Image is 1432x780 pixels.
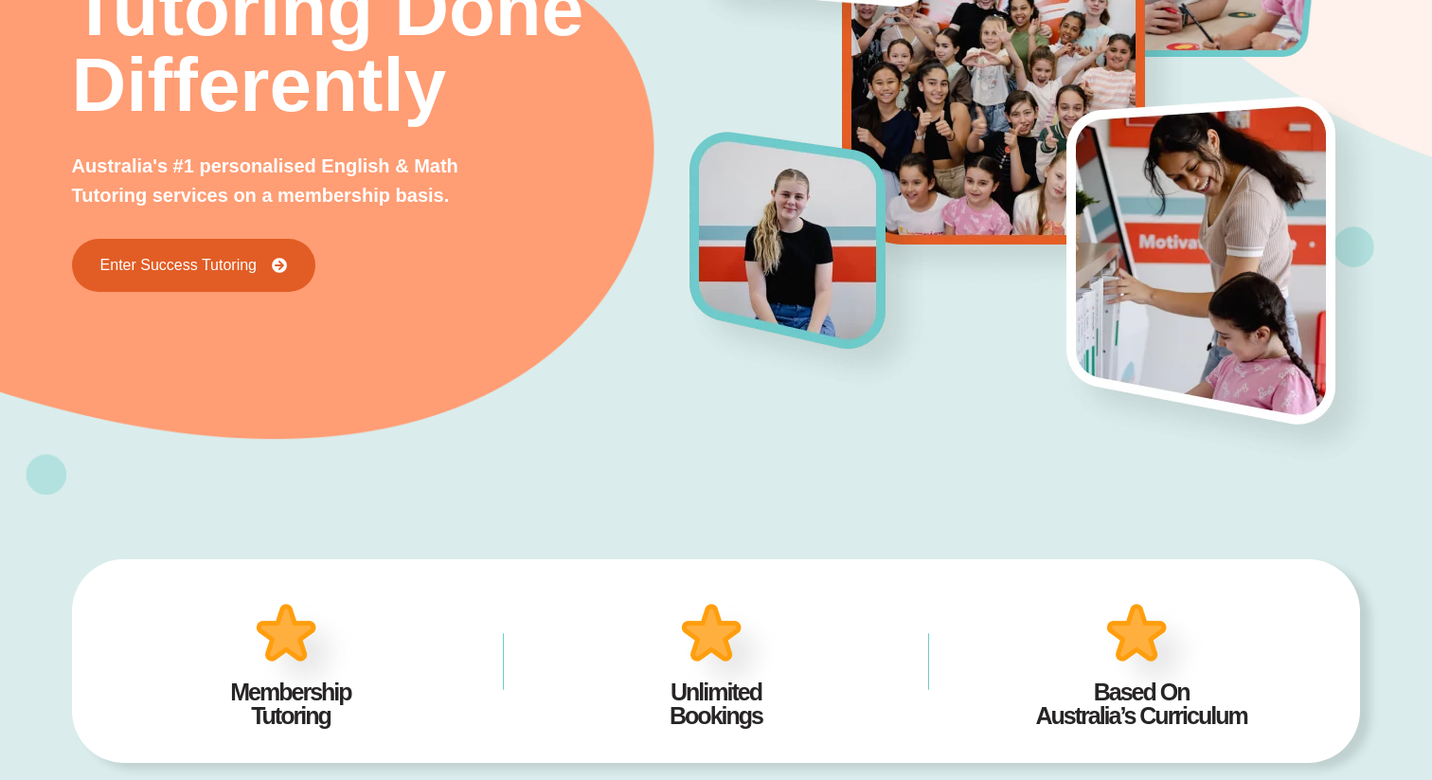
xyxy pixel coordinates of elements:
p: Australia's #1 personalised English & Math Tutoring services on a membership basis. [72,152,524,210]
h2: Unlimited Bookings [532,680,900,728]
iframe: Chat Widget [1107,566,1432,780]
h2: Membership Tutoring [107,680,474,728]
a: Enter Success Tutoring [72,239,315,292]
span: Enter Success Tutoring [100,258,257,273]
h2: Based On Australia’s Curriculum [958,680,1325,728]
